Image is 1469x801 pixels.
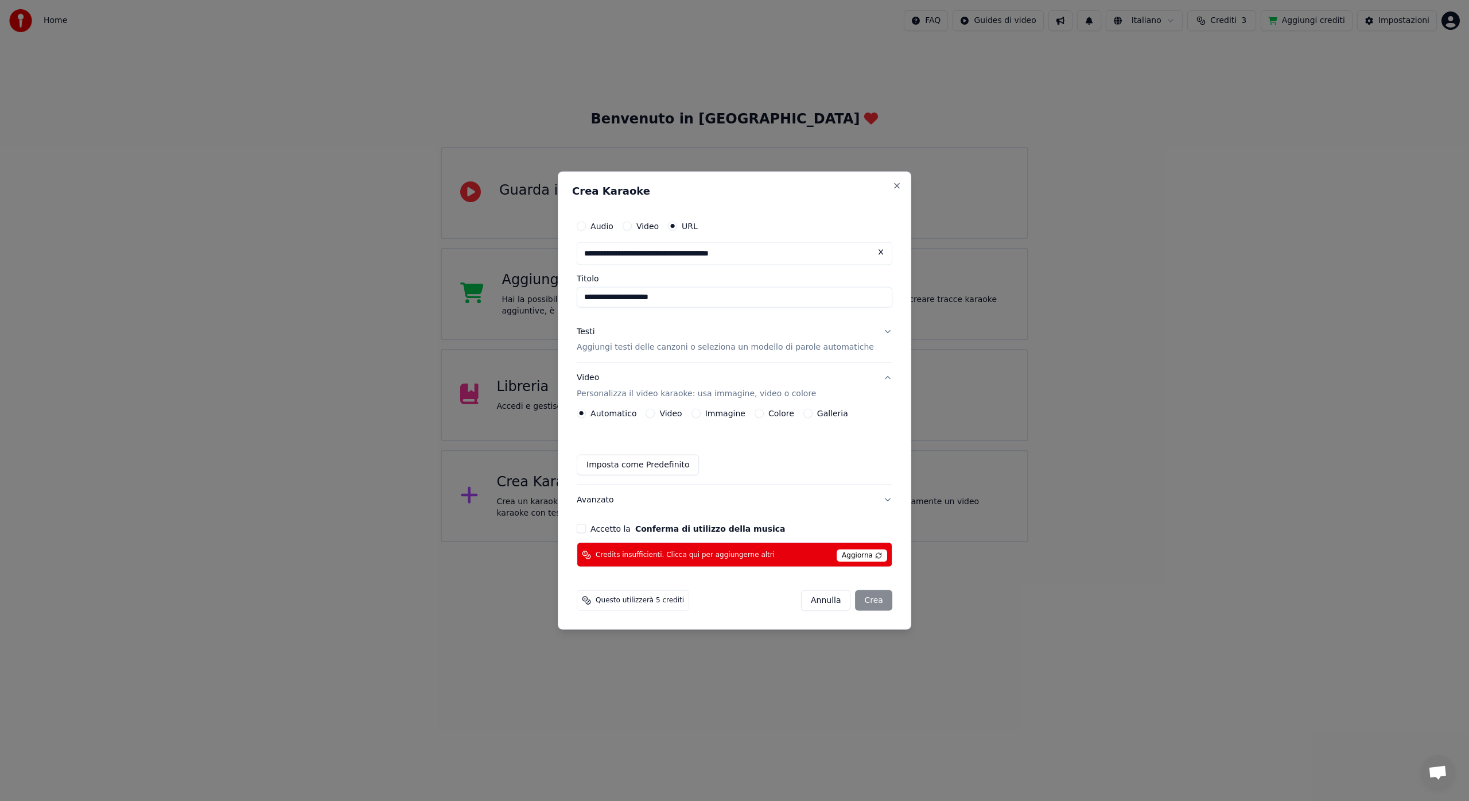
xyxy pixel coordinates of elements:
[590,409,636,417] label: Automatico
[837,550,887,562] span: Aggiorna
[636,222,659,230] label: Video
[596,550,775,559] span: Credits insufficienti. Clicca qui per aggiungerne altri
[577,409,892,485] div: VideoPersonalizza il video karaoke: usa immagine, video o colore
[590,525,785,533] label: Accetto la
[577,363,892,409] button: VideoPersonalizza il video karaoke: usa immagine, video o colore
[577,455,699,475] button: Imposta come Predefinito
[577,388,816,400] p: Personalizza il video karaoke: usa immagine, video o colore
[801,590,851,611] button: Annulla
[659,409,682,417] label: Video
[817,409,848,417] label: Galleria
[705,409,745,417] label: Immagine
[577,485,892,515] button: Avanzato
[768,409,794,417] label: Colore
[596,596,684,605] span: Questo utilizzerà 5 crediti
[635,525,786,533] button: Accetto la
[577,316,892,362] button: TestiAggiungi testi delle canzoni o seleziona un modello di parole automatiche
[572,185,897,196] h2: Crea Karaoke
[577,274,892,282] label: Titolo
[682,222,698,230] label: URL
[577,372,816,400] div: Video
[590,222,613,230] label: Audio
[577,326,594,337] div: Testi
[577,342,874,353] p: Aggiungi testi delle canzoni o seleziona un modello di parole automatiche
